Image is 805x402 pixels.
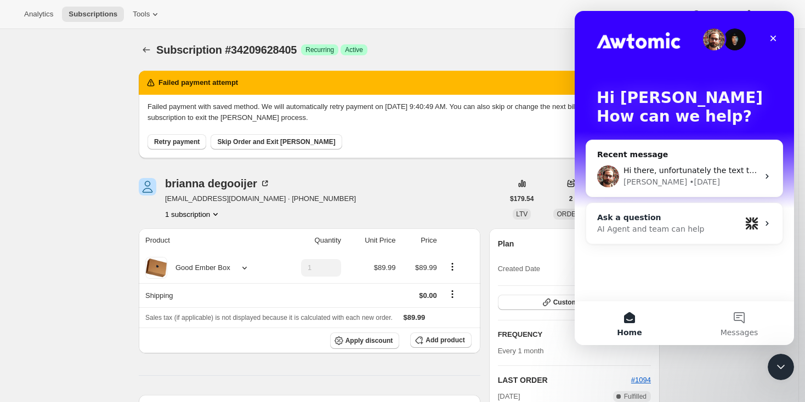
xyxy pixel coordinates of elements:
[344,228,399,252] th: Unit Price
[139,283,276,307] th: Shipping
[165,193,356,204] span: [EMAIL_ADDRESS][DOMAIN_NAME] · [PHONE_NUMBER]
[189,18,208,37] div: Close
[737,7,787,22] button: Settings
[167,262,230,273] div: Good Ember Box
[115,165,145,177] div: • [DATE]
[575,11,794,345] iframe: Intercom live chat
[404,313,426,321] span: $89.99
[139,228,276,252] th: Product
[22,201,166,213] div: Ask a question
[415,263,437,272] span: $89.99
[498,391,520,402] span: [DATE]
[419,291,437,300] span: $0.00
[126,7,167,22] button: Tools
[110,290,219,334] button: Messages
[139,178,156,196] span: brianna degooijer
[11,192,208,233] div: Ask a questionAI Agent and team can helpProfile image for Fin
[426,336,464,344] span: Add product
[42,318,67,325] span: Home
[498,375,631,386] h2: LAST ORDER
[49,165,112,177] div: [PERSON_NAME]
[557,210,585,218] span: ORDERS
[156,44,297,56] span: Subscription #34209628405
[62,7,124,22] button: Subscriptions
[498,295,651,310] button: Customer Portal
[399,228,440,252] th: Price
[498,329,639,340] h2: FREQUENCY
[145,314,393,321] span: Sales tax (if applicable) is not displayed because it is calculated with each new order.
[553,298,604,307] span: Customer Portal
[18,7,60,22] button: Analytics
[139,42,154,58] button: Subscriptions
[145,257,167,279] img: product img
[133,10,150,19] span: Tools
[444,288,461,300] button: Shipping actions
[211,134,342,150] button: Skip Order and Exit [PERSON_NAME]
[702,10,717,19] span: Help
[217,137,335,146] span: Skip Order and Exit [PERSON_NAME]
[24,10,53,19] span: Analytics
[503,191,540,206] button: $179.54
[49,155,690,164] span: Hi there, unfortunately the text that's added to the customer portal banner is not translatable. ...
[165,178,270,189] div: brianna degooijer
[498,238,514,249] h2: Plan
[510,194,534,203] span: $179.54
[498,347,544,355] span: Every 1 month
[498,263,540,274] span: Created Date
[631,375,651,386] button: #1094
[755,10,781,19] span: Settings
[69,10,117,19] span: Subscriptions
[569,194,573,203] span: 2
[146,318,184,325] span: Messages
[374,263,396,272] span: $89.99
[345,336,393,345] span: Apply discount
[410,332,471,348] button: Add product
[148,101,651,123] p: Failed payment with saved method. We will automatically retry payment on [DATE] 9:40:49 AM. You c...
[444,261,461,273] button: Product actions
[684,7,734,22] button: Help
[154,137,200,146] span: Retry payment
[345,45,363,54] span: Active
[305,45,334,54] span: Recurring
[563,191,580,206] button: 2
[624,392,647,401] span: Fulfilled
[768,354,794,380] iframe: Intercom live chat
[22,213,166,224] div: AI Agent and team can help
[276,228,344,252] th: Quantity
[330,332,400,349] button: Apply discount
[148,134,206,150] button: Retry payment
[171,206,184,219] img: Profile image for Fin
[165,209,221,220] button: Product actions
[158,77,238,88] h2: Failed payment attempt
[631,376,651,384] a: #1094
[516,210,528,218] span: LTV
